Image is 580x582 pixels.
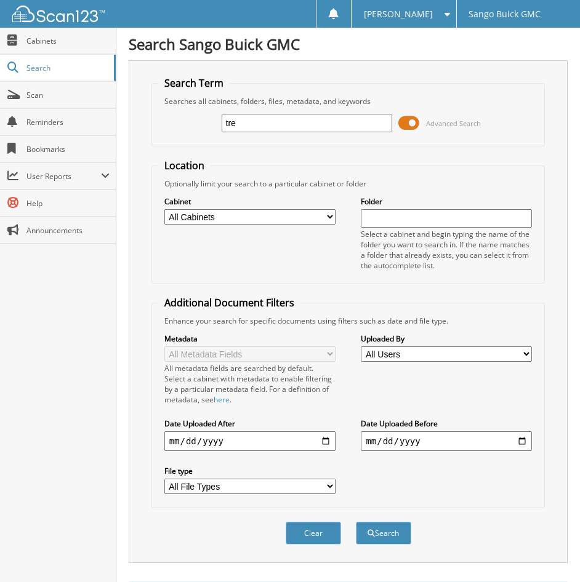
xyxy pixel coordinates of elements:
[12,6,105,22] img: scan123-logo-white.svg
[164,418,336,429] label: Date Uploaded After
[158,296,300,309] legend: Additional Document Filters
[361,418,532,429] label: Date Uploaded Before
[361,229,532,271] div: Select a cabinet and begin typing the name of the folder you want to search in. If the name match...
[26,117,110,127] span: Reminders
[26,198,110,209] span: Help
[361,431,532,451] input: end
[164,466,336,476] label: File type
[26,225,110,236] span: Announcements
[158,178,539,189] div: Optionally limit your search to a particular cabinet or folder
[26,36,110,46] span: Cabinets
[26,144,110,154] span: Bookmarks
[158,159,211,172] legend: Location
[356,522,411,544] button: Search
[518,523,580,582] iframe: Chat Widget
[164,431,336,451] input: start
[158,96,539,106] div: Searches all cabinets, folders, files, metadata, and keywords
[286,522,341,544] button: Clear
[426,119,481,128] span: Advanced Search
[469,10,541,18] span: Sango Buick GMC
[26,63,108,73] span: Search
[361,196,532,207] label: Folder
[164,196,336,207] label: Cabinet
[26,90,110,100] span: Scan
[158,76,230,90] legend: Search Term
[164,363,336,405] div: All metadata fields are searched by default. Select a cabinet with metadata to enable filtering b...
[214,394,230,405] a: here
[158,316,539,326] div: Enhance your search for specific documents using filters such as date and file type.
[361,333,532,344] label: Uploaded By
[26,171,101,181] span: User Reports
[129,34,568,54] h1: Search Sango Buick GMC
[364,10,433,18] span: [PERSON_NAME]
[164,333,336,344] label: Metadata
